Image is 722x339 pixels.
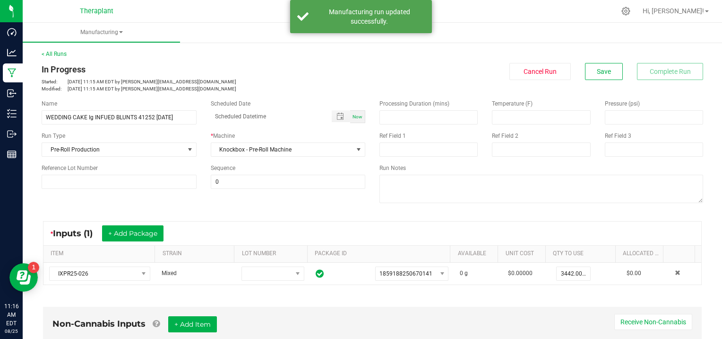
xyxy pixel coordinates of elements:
span: Temperature (F) [492,100,533,107]
span: Run Type [42,132,65,140]
button: Save [585,63,623,80]
span: Theraplant [80,7,113,15]
a: AVAILABLESortable [458,250,494,258]
span: Reference Lot Number [42,165,98,171]
span: Hi, [PERSON_NAME]! [643,7,704,15]
span: $0.00 [627,270,641,277]
span: Started: [42,78,68,85]
span: Now [352,114,362,119]
a: LOT NUMBERSortable [242,250,304,258]
a: Unit CostSortable [506,250,542,258]
span: $0.00000 [508,270,533,277]
div: In Progress [42,63,365,76]
p: 11:16 AM EDT [4,302,18,328]
p: 08/25 [4,328,18,335]
span: Toggle popup [332,110,350,122]
a: Sortable [670,250,691,258]
a: ITEMSortable [51,250,151,258]
span: Run Notes [379,165,406,171]
span: In Sync [316,268,324,279]
iframe: Resource center unread badge [28,262,39,273]
span: Complete Run [650,68,691,75]
a: STRAINSortable [163,250,231,258]
button: Complete Run [637,63,703,80]
span: Machine [213,133,235,139]
a: Add Non-Cannabis items that were also consumed in the run (e.g. gloves and packaging); Also add N... [153,319,160,329]
span: Inputs (1) [53,228,102,239]
p: [DATE] 11:15 AM EDT by [PERSON_NAME][EMAIL_ADDRESS][DOMAIN_NAME] [42,78,365,85]
button: + Add Package [102,225,163,241]
inline-svg: Manufacturing [7,68,17,78]
inline-svg: Inbound [7,89,17,98]
span: Manufacturing [23,28,180,36]
span: Name [42,100,57,107]
span: Pressure (psi) [605,100,640,107]
span: Knockbox - Pre-Roll Machine [211,143,353,156]
div: Manufacturing run updated successfully. [314,7,425,26]
button: + Add Item [168,316,217,332]
a: Allocated CostSortable [623,250,659,258]
span: Processing Duration (mins) [379,100,449,107]
inline-svg: Dashboard [7,27,17,37]
span: 0 [460,270,463,277]
a: PACKAGE IDSortable [315,250,447,258]
p: [DATE] 11:15 AM EDT by [PERSON_NAME][EMAIL_ADDRESS][DOMAIN_NAME] [42,85,365,92]
span: NO DATA FOUND [375,267,448,281]
iframe: Resource center [9,263,38,292]
button: Cancel Run [509,63,571,80]
span: Non-Cannabis Inputs [52,319,146,329]
inline-svg: Analytics [7,48,17,57]
span: Ref Field 3 [605,133,631,139]
div: Manage settings [620,7,632,16]
span: Save [597,68,611,75]
span: Modified: [42,85,68,92]
inline-svg: Inventory [7,109,17,118]
span: NO DATA FOUND [49,267,150,281]
span: 1859188250670141 [379,270,432,277]
a: < All Runs [42,51,67,57]
inline-svg: Outbound [7,129,17,139]
button: Receive Non-Cannabis [614,314,692,330]
span: Mixed [162,270,177,277]
a: Manufacturing [23,23,180,43]
input: Scheduled Datetime [211,110,322,122]
span: IXPR25-026 [50,267,138,280]
span: Ref Field 2 [492,133,518,139]
span: Sequence [211,165,235,171]
span: Pre-Roll Production [42,143,184,156]
span: Scheduled Date [211,100,250,107]
a: QTY TO USESortable [553,250,611,258]
inline-svg: Reports [7,150,17,159]
span: g [464,270,468,277]
span: Ref Field 1 [379,133,406,139]
span: Cancel Run [524,68,557,75]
